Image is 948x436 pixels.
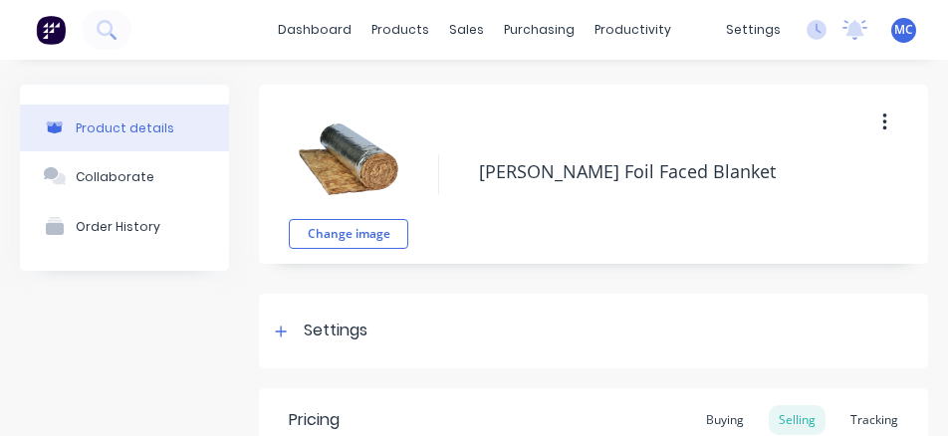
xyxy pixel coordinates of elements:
div: sales [439,15,494,45]
button: Order History [20,201,229,251]
div: Tracking [840,405,908,435]
div: Product details [76,120,174,135]
div: productivity [585,15,681,45]
span: MC [894,21,913,39]
div: fileChange image [289,100,408,249]
div: settings [716,15,791,45]
button: Collaborate [20,151,229,201]
button: Product details [20,105,229,151]
div: Buying [696,405,754,435]
div: Order History [76,219,160,234]
div: Settings [304,319,367,343]
img: file [299,109,398,209]
textarea: [PERSON_NAME] Foil Faced Blanket [469,148,898,195]
a: dashboard [268,15,361,45]
div: purchasing [494,15,585,45]
div: Collaborate [76,169,154,184]
button: Change image [289,219,408,249]
div: Pricing [289,408,340,432]
div: products [361,15,439,45]
div: Selling [769,405,826,435]
img: Factory [36,15,66,45]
